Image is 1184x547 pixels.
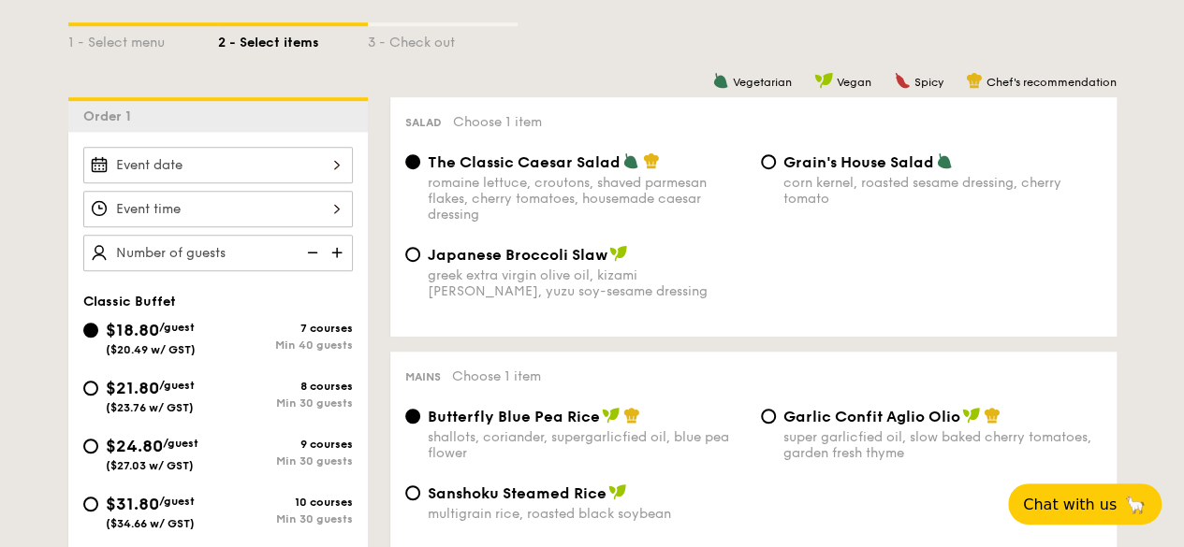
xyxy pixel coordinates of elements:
input: $21.80/guest($23.76 w/ GST)8 coursesMin 30 guests [83,381,98,396]
span: Order 1 [83,108,139,124]
div: Min 30 guests [218,454,353,468]
input: $18.80/guest($20.49 w/ GST)7 coursesMin 40 guests [83,323,98,338]
span: Garlic Confit Aglio Olio [783,408,960,425]
img: icon-vegan.f8ff3823.svg [609,245,628,262]
img: icon-vegetarian.fe4039eb.svg [936,152,953,169]
span: 🦙 [1124,494,1147,515]
input: Sanshoku Steamed Ricemultigrain rice, roasted black soybean [405,485,420,500]
div: 10 courses [218,496,353,509]
span: $18.80 [106,320,159,340]
button: Chat with us🦙 [1008,483,1162,525]
span: Mains [405,370,441,383]
div: 2 - Select items [218,26,368,52]
div: super garlicfied oil, slow baked cherry tomatoes, garden fresh thyme [783,429,1102,461]
div: 7 courses [218,322,353,335]
img: icon-vegetarian.fe4039eb.svg [622,152,639,169]
span: Choose 1 item [452,368,541,384]
img: icon-vegan.f8ff3823.svg [608,483,627,500]
img: icon-add.58712e84.svg [325,235,353,270]
span: $31.80 [106,494,159,514]
div: Min 30 guests [218,396,353,410]
input: Event time [83,191,353,227]
span: The Classic Caesar Salad [428,153,621,171]
span: Chef's recommendation [987,76,1117,89]
input: Garlic Confit Aglio Oliosuper garlicfied oil, slow baked cherry tomatoes, garden fresh thyme [761,409,776,424]
div: 1 - Select menu [68,26,218,52]
span: Classic Buffet [83,294,176,309]
img: icon-chef-hat.a58ddaea.svg [984,407,1001,424]
span: ($34.66 w/ GST) [106,517,195,530]
img: icon-chef-hat.a58ddaea.svg [643,152,660,169]
img: icon-vegan.f8ff3823.svg [814,72,833,89]
input: Grain's House Saladcorn kernel, roasted sesame dressing, cherry tomato [761,154,776,169]
input: Butterfly Blue Pea Riceshallots, coriander, supergarlicfied oil, blue pea flower [405,409,420,424]
span: Salad [405,116,442,129]
img: icon-vegan.f8ff3823.svg [962,407,981,424]
div: Min 40 guests [218,338,353,352]
span: /guest [159,379,195,392]
span: Vegan [837,76,871,89]
span: Spicy [914,76,943,89]
span: $24.80 [106,436,163,456]
div: 8 courses [218,380,353,393]
img: icon-reduce.1d2dbef1.svg [297,235,325,270]
div: greek extra virgin olive oil, kizami [PERSON_NAME], yuzu soy-sesame dressing [428,267,746,299]
div: romaine lettuce, croutons, shaved parmesan flakes, cherry tomatoes, housemade caesar dressing [428,175,746,223]
img: icon-vegan.f8ff3823.svg [602,407,621,424]
input: $31.80/guest($34.66 w/ GST)10 coursesMin 30 guests [83,497,98,511]
span: ($20.49 w/ GST) [106,343,196,356]
span: Choose 1 item [453,114,542,130]
span: /guest [159,321,195,334]
span: /guest [163,437,198,450]
img: icon-spicy.37a8142b.svg [894,72,911,89]
img: icon-vegetarian.fe4039eb.svg [712,72,729,89]
span: Chat with us [1023,496,1117,513]
input: Japanese Broccoli Slawgreek extra virgin olive oil, kizami [PERSON_NAME], yuzu soy-sesame dressing [405,247,420,262]
img: icon-chef-hat.a58ddaea.svg [623,407,640,424]
div: Min 30 guests [218,512,353,525]
span: Vegetarian [733,76,792,89]
input: Number of guests [83,235,353,271]
img: icon-chef-hat.a58ddaea.svg [966,72,983,89]
div: corn kernel, roasted sesame dressing, cherry tomato [783,175,1102,207]
input: Event date [83,147,353,183]
span: $21.80 [106,378,159,398]
input: $24.80/guest($27.03 w/ GST)9 coursesMin 30 guests [83,439,98,453]
div: multigrain rice, roasted black soybean [428,506,746,522]
div: shallots, coriander, supergarlicfied oil, blue pea flower [428,429,746,461]
span: Grain's House Salad [783,153,934,171]
div: 9 courses [218,438,353,451]
span: ($23.76 w/ GST) [106,401,194,414]
span: /guest [159,495,195,508]
span: Butterfly Blue Pea Rice [428,408,600,425]
input: The Classic Caesar Saladromaine lettuce, croutons, shaved parmesan flakes, cherry tomatoes, house... [405,154,420,169]
div: 3 - Check out [368,26,518,52]
span: Sanshoku Steamed Rice [428,484,607,502]
span: ($27.03 w/ GST) [106,459,194,472]
span: Japanese Broccoli Slaw [428,246,607,264]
